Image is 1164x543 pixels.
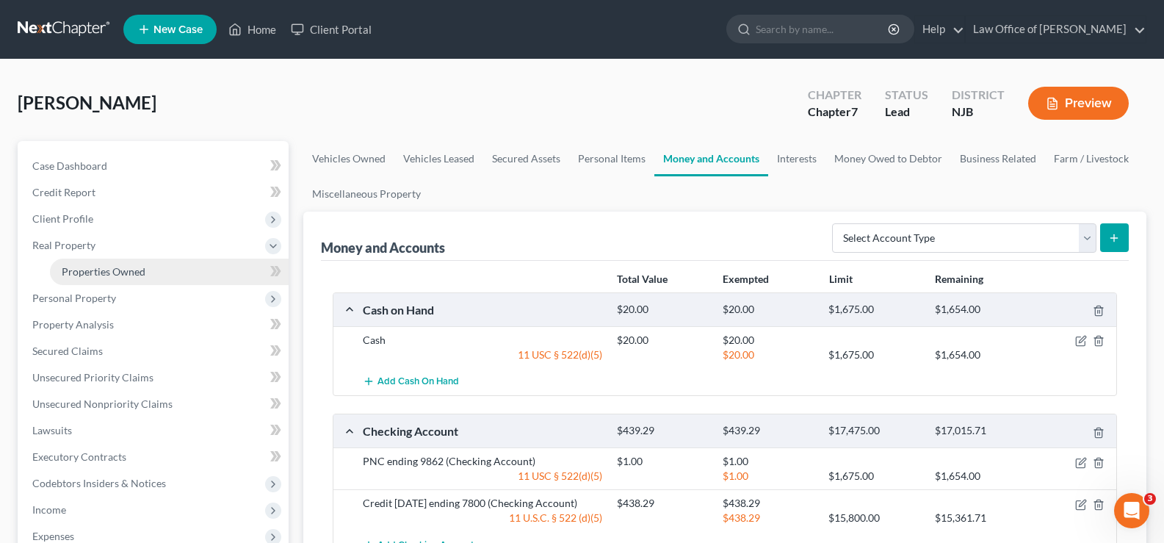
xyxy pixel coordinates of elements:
[21,444,289,470] a: Executory Contracts
[363,368,459,395] button: Add Cash on Hand
[928,511,1033,525] div: $15,361.71
[355,454,610,469] div: PNC ending 9862 (Checking Account)
[21,153,289,179] a: Case Dashboard
[654,141,768,176] a: Money and Accounts
[915,16,964,43] a: Help
[885,104,928,121] div: Lead
[355,496,610,511] div: Credit [DATE] ending 7800 (Checking Account)
[928,303,1033,317] div: $1,654.00
[808,104,861,121] div: Chapter
[21,338,289,364] a: Secured Claims
[610,496,715,511] div: $438.29
[829,273,853,285] strong: Limit
[355,423,610,439] div: Checking Account
[32,477,166,489] span: Codebtors Insiders & Notices
[966,16,1146,43] a: Law Office of [PERSON_NAME]
[723,273,769,285] strong: Exempted
[768,141,825,176] a: Interests
[928,348,1033,362] div: $1,654.00
[952,87,1005,104] div: District
[283,16,379,43] a: Client Portal
[355,302,610,317] div: Cash on Hand
[32,159,107,172] span: Case Dashboard
[851,104,858,118] span: 7
[821,511,927,525] div: $15,800.00
[377,376,459,388] span: Add Cash on Hand
[808,87,861,104] div: Chapter
[32,371,153,384] span: Unsecured Priority Claims
[715,424,821,438] div: $439.29
[303,141,394,176] a: Vehicles Owned
[610,333,715,348] div: $20.00
[1028,87,1129,120] button: Preview
[32,345,103,357] span: Secured Claims
[32,503,66,516] span: Income
[32,318,114,331] span: Property Analysis
[715,469,821,483] div: $1.00
[355,469,610,483] div: 11 USC § 522(d)(5)
[928,469,1033,483] div: $1,654.00
[21,312,289,338] a: Property Analysis
[18,92,156,113] span: [PERSON_NAME]
[394,141,483,176] a: Vehicles Leased
[32,239,95,251] span: Real Property
[935,273,983,285] strong: Remaining
[321,239,445,256] div: Money and Accounts
[610,303,715,317] div: $20.00
[483,141,569,176] a: Secured Assets
[32,450,126,463] span: Executory Contracts
[21,179,289,206] a: Credit Report
[821,303,927,317] div: $1,675.00
[32,530,74,542] span: Expenses
[821,424,927,438] div: $17,475.00
[153,24,203,35] span: New Case
[821,469,927,483] div: $1,675.00
[303,176,430,212] a: Miscellaneous Property
[1144,493,1156,505] span: 3
[756,15,890,43] input: Search by name...
[32,424,72,436] span: Lawsuits
[715,511,821,525] div: $438.29
[1045,141,1138,176] a: Farm / Livestock
[32,186,95,198] span: Credit Report
[821,348,927,362] div: $1,675.00
[715,303,821,317] div: $20.00
[928,424,1033,438] div: $17,015.71
[885,87,928,104] div: Status
[569,141,654,176] a: Personal Items
[32,292,116,304] span: Personal Property
[355,511,610,525] div: 11 U.S.C. § 522 (d)(5)
[21,391,289,417] a: Unsecured Nonpriority Claims
[617,273,668,285] strong: Total Value
[951,141,1045,176] a: Business Related
[62,265,145,278] span: Properties Owned
[610,454,715,469] div: $1.00
[32,212,93,225] span: Client Profile
[221,16,283,43] a: Home
[715,454,821,469] div: $1.00
[715,348,821,362] div: $20.00
[21,364,289,391] a: Unsecured Priority Claims
[355,348,610,362] div: 11 USC § 522(d)(5)
[715,496,821,511] div: $438.29
[355,333,610,348] div: Cash
[952,104,1005,121] div: NJB
[50,259,289,285] a: Properties Owned
[32,398,173,410] span: Unsecured Nonpriority Claims
[825,141,951,176] a: Money Owed to Debtor
[610,424,715,438] div: $439.29
[21,417,289,444] a: Lawsuits
[1114,493,1149,528] iframe: Intercom live chat
[715,333,821,348] div: $20.00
